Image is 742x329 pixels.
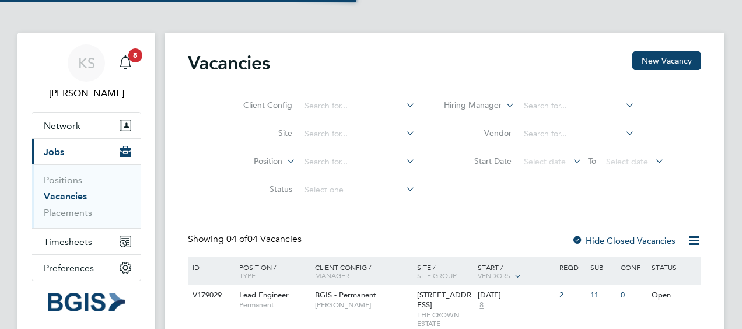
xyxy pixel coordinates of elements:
[315,271,349,280] span: Manager
[417,310,473,328] span: THE CROWN ESTATE
[584,153,600,169] span: To
[649,257,699,277] div: Status
[226,233,302,245] span: 04 Vacancies
[556,285,587,306] div: 2
[225,184,292,194] label: Status
[230,257,312,285] div: Position /
[32,164,141,228] div: Jobs
[618,285,648,306] div: 0
[44,174,82,185] a: Positions
[32,86,141,100] span: Kyriacos Savva
[215,156,282,167] label: Position
[444,128,512,138] label: Vendor
[478,271,510,280] span: Vendors
[300,126,415,142] input: Search for...
[414,257,475,285] div: Site /
[226,233,247,245] span: 04 of
[114,44,137,82] a: 8
[520,126,635,142] input: Search for...
[32,255,141,281] button: Preferences
[587,285,618,306] div: 11
[618,257,648,277] div: Conf
[128,48,142,62] span: 8
[435,100,502,111] label: Hiring Manager
[556,257,587,277] div: Reqd
[48,293,125,311] img: bgis-logo-retina.png
[44,207,92,218] a: Placements
[190,257,230,277] div: ID
[300,98,415,114] input: Search for...
[239,271,256,280] span: Type
[300,154,415,170] input: Search for...
[188,233,304,246] div: Showing
[190,285,230,306] div: V179029
[44,146,64,157] span: Jobs
[32,113,141,138] button: Network
[300,182,415,198] input: Select one
[225,100,292,110] label: Client Config
[32,293,141,311] a: Go to home page
[239,290,289,300] span: Lead Engineer
[32,139,141,164] button: Jobs
[417,290,471,310] span: [STREET_ADDRESS]
[520,98,635,114] input: Search for...
[44,236,92,247] span: Timesheets
[478,300,485,310] span: 8
[188,51,270,75] h2: Vacancies
[587,257,618,277] div: Sub
[239,300,309,310] span: Permanent
[225,128,292,138] label: Site
[315,300,411,310] span: [PERSON_NAME]
[444,156,512,166] label: Start Date
[78,55,95,71] span: KS
[315,290,376,300] span: BGIS - Permanent
[524,156,566,167] span: Select date
[475,257,556,286] div: Start /
[478,290,554,300] div: [DATE]
[44,120,80,131] span: Network
[44,262,94,274] span: Preferences
[312,257,414,285] div: Client Config /
[649,285,699,306] div: Open
[32,44,141,100] a: KS[PERSON_NAME]
[606,156,648,167] span: Select date
[417,271,457,280] span: Site Group
[32,229,141,254] button: Timesheets
[572,235,675,246] label: Hide Closed Vacancies
[44,191,87,202] a: Vacancies
[632,51,701,70] button: New Vacancy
